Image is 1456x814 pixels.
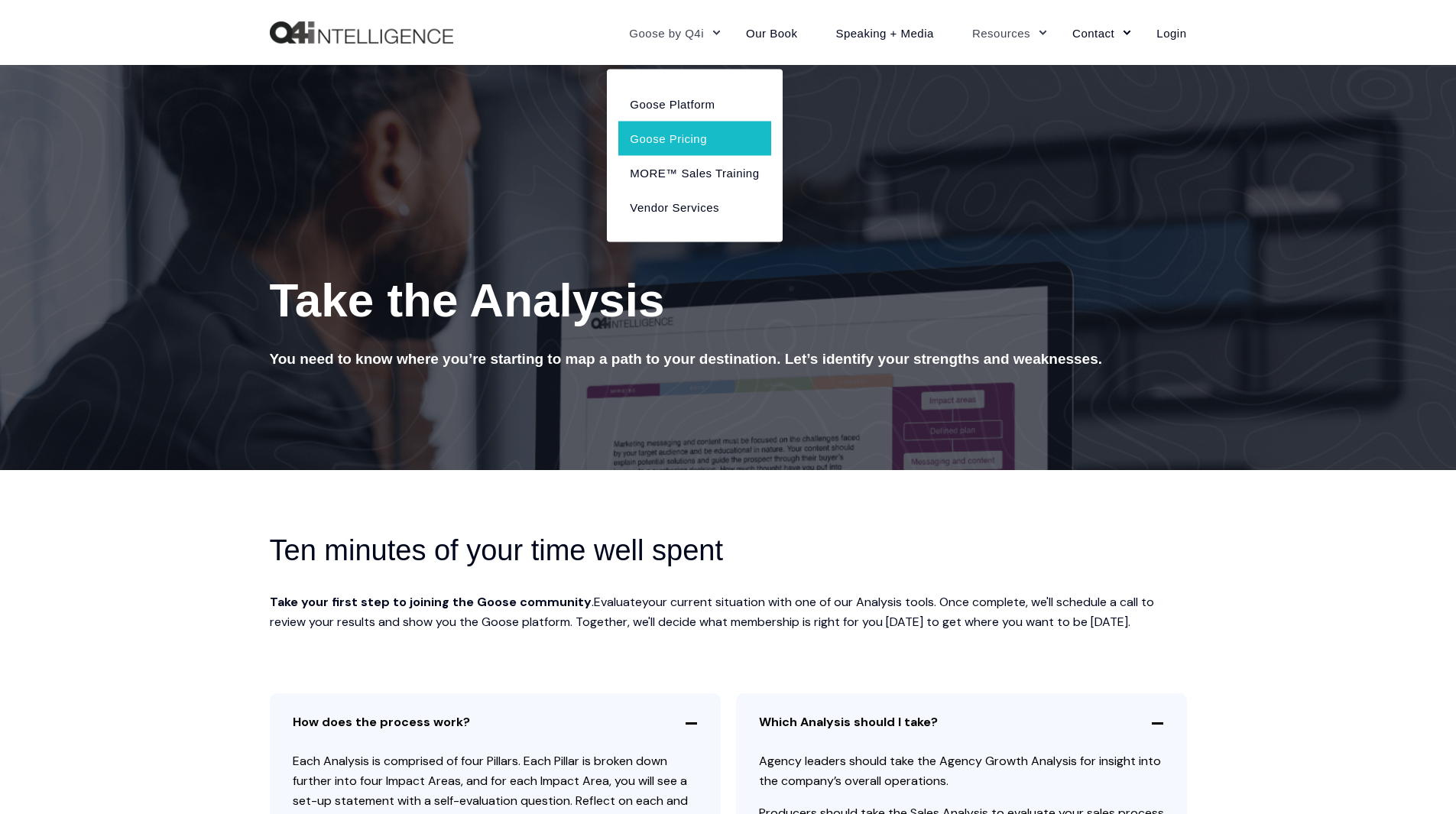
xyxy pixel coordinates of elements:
span: How does the process work? [270,693,721,751]
a: Goose Pricing [618,121,770,155]
a: Back to Home [270,21,453,44]
a: Goose Platform [618,86,770,121]
span: Which Analysis should I take? [736,693,1187,751]
span: . [270,594,594,610]
span: Each Analysis is comprised of four Pillars. Each Pillar is broken down further into four Impact A... [293,753,687,809]
h2: Ten minutes of your time well spent [270,531,782,569]
img: Q4intelligence, LLC logo [270,21,453,44]
a: MORE™ Sales Training [618,155,770,190]
span: your current situation with one of our Analysis tools. Once complete, we'll schedule a call to re... [270,594,1154,630]
span: Take the Analysis [270,274,665,326]
span: Eva [594,594,614,610]
strong: Take your first step to joining the Goose community [270,594,592,610]
a: Vendor Services [618,190,770,224]
span: You need to know where you’re starting to map a path to your destination. Let’s identify your str... [270,351,1103,367]
span: Agency leaders should take the Agency Growth Analysis for insight into the company’s overall oper... [759,753,1161,789]
span: eva [459,793,479,809]
span: luate [614,594,642,610]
